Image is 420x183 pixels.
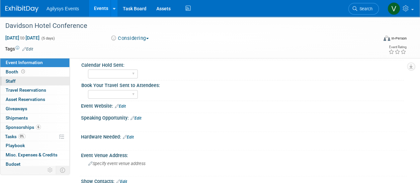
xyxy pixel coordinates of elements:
[81,60,404,68] div: Calendar Hold Sent:
[0,141,69,150] a: Playbook
[0,132,69,141] a: Tasks0%
[44,166,56,174] td: Personalize Event Tab Strip
[387,2,400,15] img: Vaitiare Munoz
[22,47,33,51] a: Edit
[56,166,70,174] td: Toggle Event Tabs
[6,125,41,130] span: Sponsorships
[6,97,45,102] span: Asset Reservations
[0,58,69,67] a: Event Information
[5,35,40,41] span: [DATE] [DATE]
[5,6,39,12] img: ExhibitDay
[6,106,27,111] span: Giveaways
[0,67,69,76] a: Booth
[6,143,25,148] span: Playbook
[6,60,43,65] span: Event Information
[388,46,406,49] div: Event Rating
[0,104,69,113] a: Giveaways
[0,123,69,132] a: Sponsorships6
[108,35,151,42] button: Considering
[0,160,69,169] a: Budget
[6,115,28,121] span: Shipments
[36,125,41,130] span: 6
[115,104,126,109] a: Edit
[0,95,69,104] a: Asset Reservations
[130,116,141,121] a: Edit
[88,161,145,166] span: Specify event venue address
[357,6,373,11] span: Search
[81,150,407,159] div: Event Venue Address:
[6,78,16,84] span: Staff
[348,35,407,45] div: Event Format
[81,80,404,89] div: Book Your Travel Sent to Attendees:
[5,46,33,52] td: Tags
[0,114,69,123] a: Shipments
[19,35,26,41] span: to
[5,134,26,139] span: Tasks
[0,150,69,159] a: Misc. Expenses & Credits
[81,113,407,122] div: Speaking Opportunity:
[20,69,26,74] span: Booth not reserved yet
[348,3,379,15] a: Search
[6,161,21,167] span: Budget
[18,134,26,139] span: 0%
[0,77,69,86] a: Staff
[81,101,407,110] div: Event Website:
[6,69,26,74] span: Booth
[123,135,134,139] a: Edit
[391,36,407,41] div: In-Person
[6,87,46,93] span: Travel Reservations
[3,20,373,32] div: Davidson Hotel Conference
[46,6,79,11] span: Agilysys Events
[81,132,407,140] div: Hardware Needed:
[383,36,390,41] img: Format-Inperson.png
[6,152,57,157] span: Misc. Expenses & Credits
[41,36,55,41] span: (5 days)
[0,86,69,95] a: Travel Reservations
